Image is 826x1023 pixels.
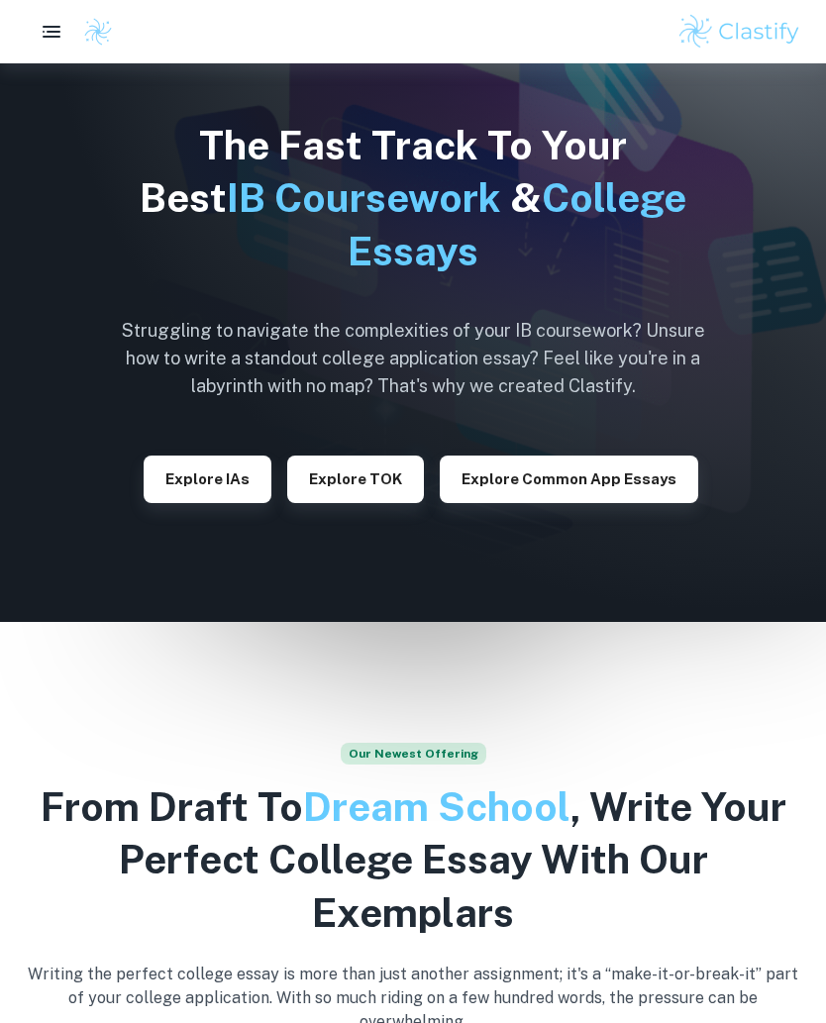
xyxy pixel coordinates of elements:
span: IB Coursework [227,174,501,221]
span: College Essays [348,174,686,273]
button: Explore Common App essays [440,456,698,503]
img: Clastify logo [676,12,802,51]
a: Explore IAs [144,468,271,487]
span: Dream School [303,783,570,830]
span: Our Newest Offering [341,743,486,765]
a: Explore TOK [287,468,424,487]
img: Clastify logo [83,17,113,47]
a: Clastify logo [71,17,113,47]
button: Explore TOK [287,456,424,503]
h1: The Fast Track To Your Best & [106,119,720,277]
button: Explore IAs [144,456,271,503]
h2: From Draft To , Write Your Perfect College Essay With Our Exemplars [24,780,802,939]
h6: Struggling to navigate the complexities of your IB coursework? Unsure how to write a standout col... [106,317,720,400]
a: Explore Common App essays [440,468,698,487]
